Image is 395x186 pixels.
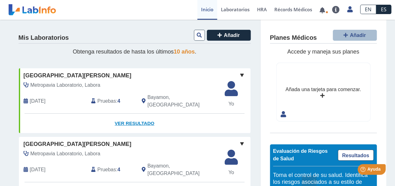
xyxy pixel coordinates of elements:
[221,169,242,176] span: Yo
[19,114,250,133] a: Ver Resultado
[24,140,131,148] span: [GEOGRAPHIC_DATA][PERSON_NAME]
[147,94,217,109] span: Bayamon, PR
[350,33,366,38] span: Añadir
[376,5,391,14] a: ES
[287,49,359,55] span: Accede y maneja sus planes
[338,150,374,161] a: Resultados
[86,94,137,109] div: :
[273,148,328,161] span: Evaluación de Riesgos de Salud
[30,150,101,158] span: Metropavia Laboratorio, Labora
[333,30,377,41] button: Añadir
[147,162,217,177] span: Bayamon, PR
[30,81,101,89] span: Metropavia Laboratorio, Labora
[86,162,137,177] div: :
[221,100,242,108] span: Yo
[339,162,388,179] iframe: Help widget launcher
[174,49,195,55] span: 10 años
[360,5,376,14] a: EN
[118,167,120,172] b: 4
[30,166,46,173] span: 2025-05-21
[97,166,116,173] span: Pruebas
[207,30,251,41] button: Añadir
[97,97,116,105] span: Pruebas
[285,86,361,93] div: Añada una tarjeta para comenzar.
[270,34,317,42] h4: Planes Médicos
[224,33,240,38] span: Añadir
[19,34,69,42] h4: Mis Laboratorios
[24,71,131,80] span: [GEOGRAPHIC_DATA][PERSON_NAME]
[257,6,267,13] span: HRA
[73,49,196,55] span: Obtenga resultados de hasta los últimos .
[30,97,46,105] span: 2025-09-04
[118,98,120,104] b: 4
